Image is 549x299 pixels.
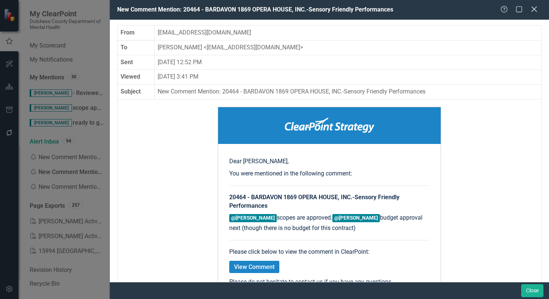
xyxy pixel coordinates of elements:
[118,70,155,85] th: Viewed
[117,6,393,13] span: New Comment Mention: 20464 - BARDAVON 1869 OPERA HOUSE, INC.-Sensory Friendly Performances
[521,284,543,297] button: Close
[229,278,430,286] p: Please do not hesitate to contact us if you have any questions.
[118,85,155,99] th: Subject
[229,214,430,232] p: scopes are approved. budget approval next (though there is no budget for this contract)
[229,214,277,222] label: @[PERSON_NAME]
[118,25,155,40] th: From
[204,44,207,51] span: <
[229,248,430,256] p: Please click below to view the comment in ClearPoint:
[229,194,400,209] strong: 20464 - BARDAVON 1869 OPERA HOUSE, INC.-Sensory Friendly Performances
[155,85,542,99] td: New Comment Mention: 20464 - BARDAVON 1869 OPERA HOUSE, INC.-Sensory Friendly Performances
[118,55,155,70] th: Sent
[155,55,542,70] td: [DATE] 12:52 PM
[155,40,542,55] td: [PERSON_NAME] [EMAIL_ADDRESS][DOMAIN_NAME]
[155,25,542,40] td: [EMAIL_ADDRESS][DOMAIN_NAME]
[300,44,303,51] span: >
[229,261,279,273] a: View Comment
[155,70,542,85] td: [DATE] 3:41 PM
[285,118,374,133] img: ClearPoint Strategy
[118,40,155,55] th: To
[332,214,380,222] label: @[PERSON_NAME]
[229,157,430,166] p: Dear [PERSON_NAME],
[229,170,430,178] p: You were mentioned in the following comment:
